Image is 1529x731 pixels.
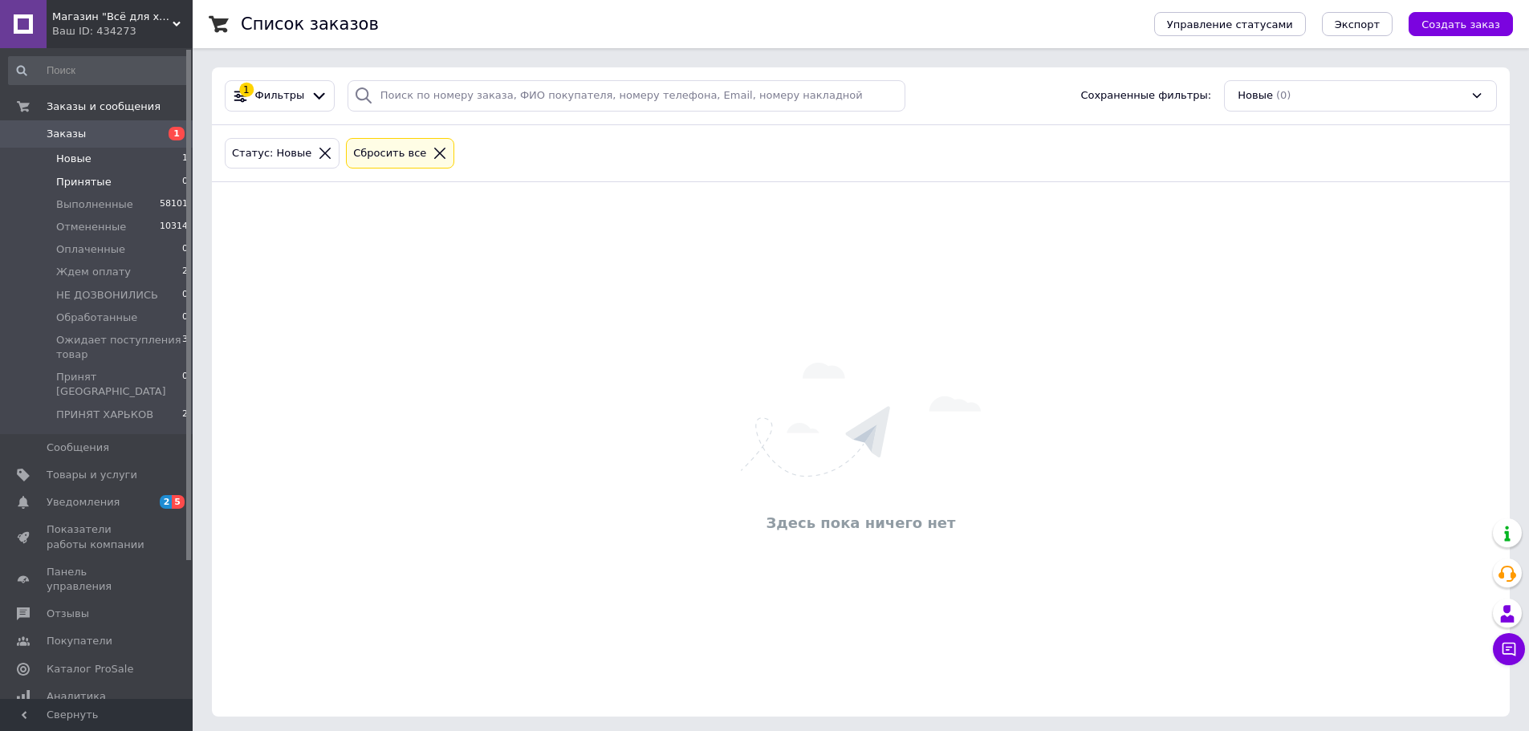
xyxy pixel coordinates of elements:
span: Новые [1238,88,1273,104]
span: Фильтры [255,88,305,104]
span: Заказы и сообщения [47,99,161,114]
span: НЕ ДОЗВОНИЛИСЬ [56,288,158,303]
button: Экспорт [1322,12,1393,36]
span: Отмененные [56,220,126,234]
span: Оплаченные [56,242,125,257]
button: Чат с покупателем [1493,633,1525,665]
span: 5 [172,495,185,509]
input: Поиск [8,56,189,85]
span: Заказы [47,127,86,141]
div: 1 [239,83,254,97]
h1: Список заказов [241,14,379,34]
div: Здесь пока ничего нет [220,513,1502,533]
span: Ждем оплату [56,265,131,279]
span: Панель управления [47,565,148,594]
span: 0 [182,175,188,189]
span: 1 [169,127,185,140]
span: Принят [GEOGRAPHIC_DATA] [56,370,182,399]
span: 0 [182,242,188,257]
span: Обработанные [56,311,137,325]
span: Ожидает поступления товар [56,333,182,362]
span: Магазин "Всё для холода" Запчасти и комплектующие к холодильному оборудованию и Стиральным машинам [52,10,173,24]
span: 2 [160,495,173,509]
span: 58101 [160,197,188,212]
span: 2 [182,408,188,422]
span: Покупатели [47,634,112,648]
span: Сохраненные фильтры: [1080,88,1211,104]
span: 0 [182,288,188,303]
a: Создать заказ [1393,18,1513,30]
span: 3 [182,333,188,362]
span: Каталог ProSale [47,662,133,676]
span: 1 [182,152,188,166]
span: Управление статусами [1167,18,1293,30]
span: (0) [1276,89,1291,101]
button: Создать заказ [1409,12,1513,36]
span: Аналитика [47,689,106,704]
span: Товары и услуги [47,468,137,482]
div: Сбросить все [350,145,429,162]
span: 0 [182,311,188,325]
span: 0 [182,370,188,399]
span: Принятые [56,175,112,189]
button: Управление статусами [1154,12,1306,36]
span: Экспорт [1335,18,1380,30]
div: Статус: Новые [229,145,315,162]
span: 10314 [160,220,188,234]
span: ПРИНЯТ ХАРЬКОВ [56,408,153,422]
span: Показатели работы компании [47,522,148,551]
span: Новые [56,152,91,166]
span: Отзывы [47,607,89,621]
div: Ваш ID: 434273 [52,24,193,39]
span: Уведомления [47,495,120,510]
span: Сообщения [47,441,109,455]
span: Создать заказ [1421,18,1500,30]
input: Поиск по номеру заказа, ФИО покупателя, номеру телефона, Email, номеру накладной [348,80,906,112]
span: Выполненные [56,197,133,212]
span: 2 [182,265,188,279]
